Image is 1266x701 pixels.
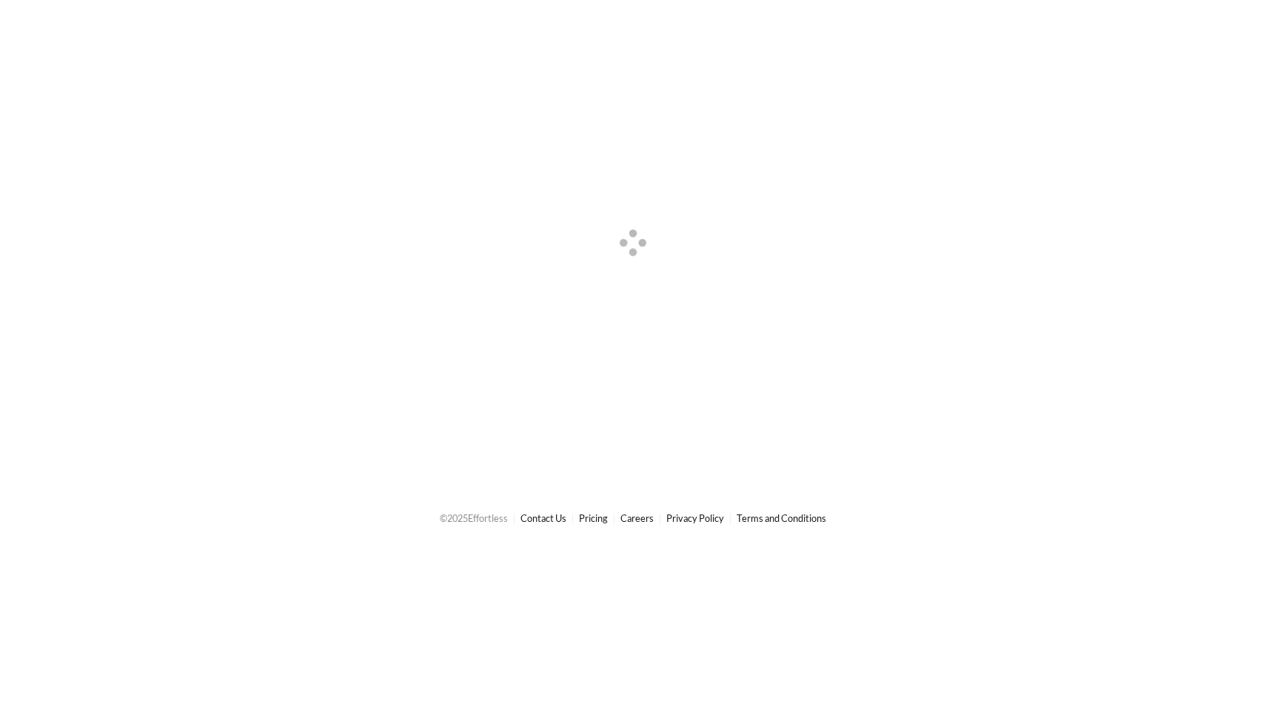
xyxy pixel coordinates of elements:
a: Careers [620,512,654,524]
a: Contact Us [520,512,566,524]
a: Pricing [579,512,608,524]
span: © 2025 Effortless [440,512,508,524]
a: Terms and Conditions [737,512,826,524]
a: Privacy Policy [666,512,724,524]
